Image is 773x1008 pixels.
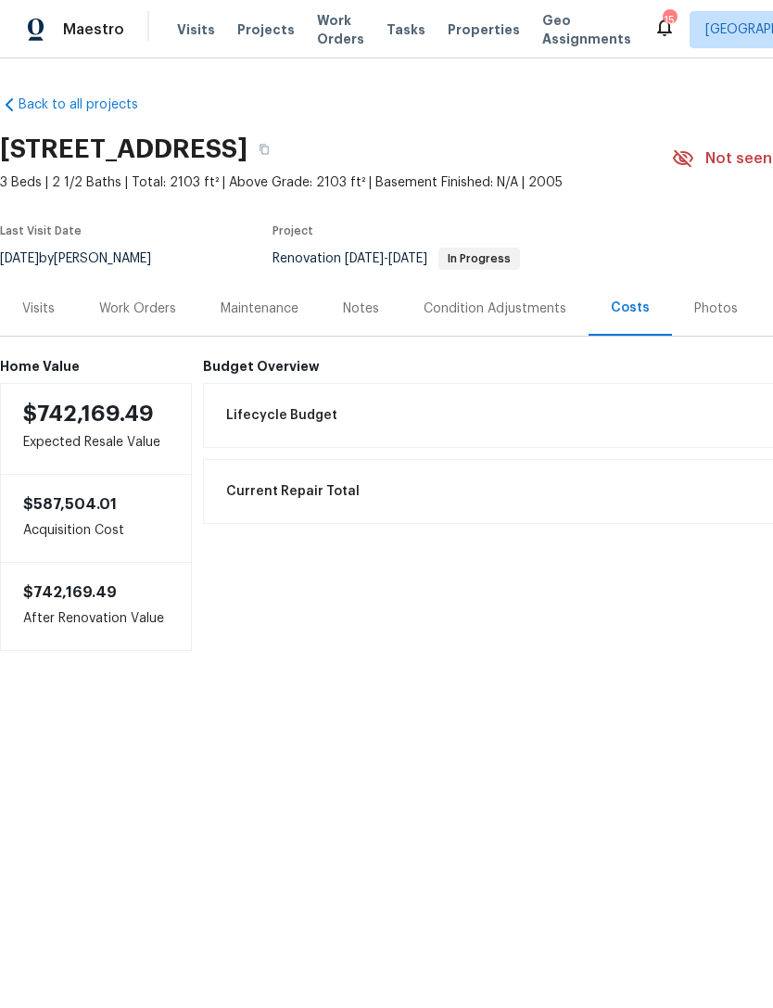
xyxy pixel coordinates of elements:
[388,252,427,265] span: [DATE]
[177,20,215,39] span: Visits
[345,252,384,265] span: [DATE]
[247,133,281,166] button: Copy Address
[23,402,154,425] span: $742,169.49
[345,252,427,265] span: -
[343,300,379,318] div: Notes
[386,23,425,36] span: Tasks
[542,11,631,48] span: Geo Assignments
[440,253,518,264] span: In Progress
[237,20,295,39] span: Projects
[22,300,55,318] div: Visits
[63,20,124,39] span: Maestro
[23,497,117,512] span: $587,504.01
[694,300,738,318] div: Photos
[99,300,176,318] div: Work Orders
[424,300,566,318] div: Condition Adjustments
[226,406,337,425] span: Lifecycle Budget
[611,299,650,317] div: Costs
[272,252,520,265] span: Renovation
[23,585,117,600] span: $742,169.49
[226,482,360,501] span: Current Repair Total
[221,300,298,318] div: Maintenance
[272,225,313,236] span: Project
[663,11,676,30] div: 15
[317,11,364,48] span: Work Orders
[448,20,520,39] span: Properties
